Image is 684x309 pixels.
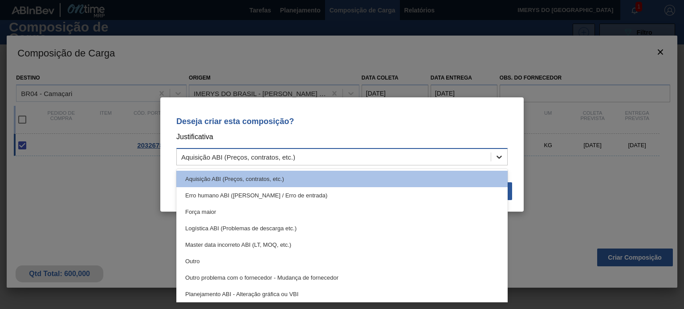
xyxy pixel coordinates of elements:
div: Outro problema com o fornecedor - Mudança de fornecedor [176,269,508,286]
div: Aquisição ABI (Preços, contratos, etc.) [181,153,295,161]
div: Logística ABI (Problemas de descarga etc.) [176,220,508,237]
div: Master data incorreto ABI (LT, MOQ, etc.) [176,237,508,253]
div: Erro humano ABI ([PERSON_NAME] / Erro de entrada) [176,187,508,204]
div: Força maior [176,204,508,220]
p: Deseja criar esta composição? [176,117,508,126]
p: Justificativa [176,131,508,143]
div: Aquisição ABI (Preços, contratos, etc.) [176,171,508,187]
div: Planejamento ABI - Alteração gráfica ou VBI [176,286,508,302]
div: Outro [176,253,508,269]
